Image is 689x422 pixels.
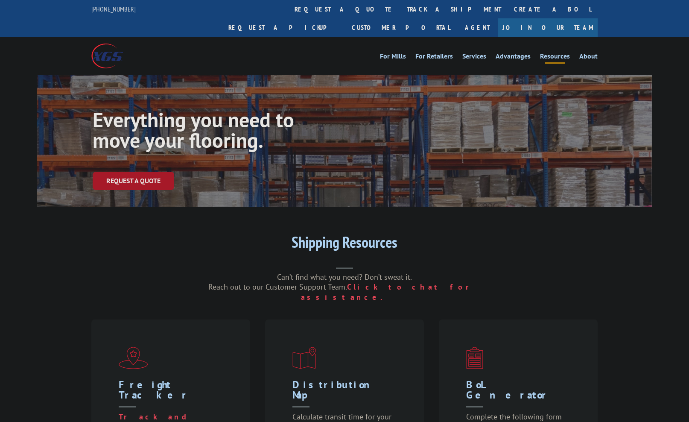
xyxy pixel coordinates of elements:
a: Request a pickup [222,18,345,37]
a: For Mills [380,53,406,62]
h1: Distribution Map [292,380,400,412]
a: [PHONE_NUMBER] [91,5,136,13]
a: Customer Portal [345,18,456,37]
a: Click to chat for assistance. [301,282,481,302]
a: For Retailers [415,53,453,62]
a: Agent [456,18,498,37]
a: Join Our Team [498,18,598,37]
a: Services [462,53,486,62]
a: Advantages [496,53,531,62]
h1: Everything you need to move your flooring. [93,109,349,155]
img: xgs-icon-flagship-distribution-model-red [119,347,148,369]
a: Request a Quote [93,172,174,190]
a: About [579,53,598,62]
img: xgs-icon-bo-l-generator-red [466,347,483,369]
img: xgs-icon-distribution-map-red [292,347,316,369]
h1: BoL Generator [466,380,574,412]
h1: Freight Tracker [119,380,226,412]
p: Can’t find what you need? Don’t sweat it. Reach out to our Customer Support Team. [174,272,515,302]
a: Resources [540,53,570,62]
h1: Shipping Resources [174,234,515,254]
